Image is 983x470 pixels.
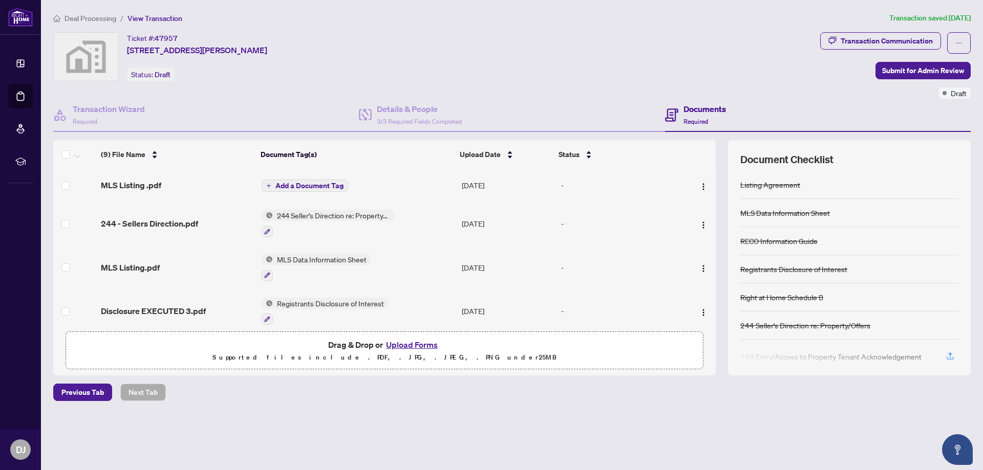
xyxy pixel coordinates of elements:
button: Add a Document Tag [262,179,348,192]
div: Transaction Communication [841,33,933,49]
td: [DATE] [458,202,557,245]
img: svg%3e [54,33,118,81]
span: Required [73,118,97,125]
button: Upload Forms [383,338,441,351]
img: Logo [699,183,708,191]
th: (9) File Name [97,140,257,169]
span: MLS Listing .pdf [101,179,161,191]
span: 244 Seller’s Direction re: Property/Offers [273,210,394,221]
article: Transaction saved [DATE] [889,12,971,24]
button: Next Tab [120,384,166,401]
button: Logo [695,215,712,232]
span: Drag & Drop or [328,338,441,351]
img: Status Icon [262,298,273,309]
button: Add a Document Tag [262,180,348,192]
h4: Details & People [377,103,462,115]
p: Supported files include .PDF, .JPG, .JPEG, .PNG under 25 MB [72,351,697,364]
span: Upload Date [460,149,501,160]
button: Logo [695,259,712,276]
img: Status Icon [262,210,273,221]
li: / [120,12,123,24]
div: - [561,218,677,229]
td: [DATE] [458,289,557,333]
div: - [561,262,677,273]
span: Registrants Disclosure of Interest [273,298,388,309]
th: Document Tag(s) [257,140,456,169]
div: MLS Data Information Sheet [740,207,830,218]
div: Right at Home Schedule B [740,292,823,303]
span: Drag & Drop orUpload FormsSupported files include .PDF, .JPG, .JPEG, .PNG under25MB [66,332,703,370]
div: - [561,305,677,317]
div: 244 Seller’s Direction re: Property/Offers [740,320,870,331]
img: logo [8,8,33,27]
span: Document Checklist [740,152,834,167]
span: (9) File Name [101,149,145,160]
button: Status IconMLS Data Information Sheet [262,254,371,281]
span: 3/3 Required Fields Completed [377,118,462,125]
img: Status Icon [262,254,273,265]
th: Status [554,140,678,169]
img: Logo [699,264,708,273]
img: Logo [699,308,708,317]
span: View Transaction [127,14,182,23]
span: Add a Document Tag [275,182,344,189]
span: MLS Data Information Sheet [273,254,371,265]
span: 244 - Sellers Direction.pdf [101,217,198,230]
img: Logo [699,221,708,229]
span: home [53,15,60,22]
div: Registrants Disclosure of Interest [740,263,847,275]
h4: Documents [683,103,726,115]
button: Logo [695,177,712,193]
h4: Transaction Wizard [73,103,145,115]
span: ellipsis [955,39,963,47]
button: Open asap [942,434,973,465]
span: 47957 [155,34,178,43]
span: Deal Processing [65,14,116,23]
span: plus [266,183,271,188]
button: Previous Tab [53,384,112,401]
button: Transaction Communication [820,32,941,50]
div: - [561,180,677,191]
span: Draft [951,87,967,99]
span: Required [683,118,708,125]
div: Status: [127,68,175,81]
button: Status Icon244 Seller’s Direction re: Property/Offers [262,210,394,237]
button: Logo [695,303,712,319]
th: Upload Date [456,140,554,169]
span: [STREET_ADDRESS][PERSON_NAME] [127,44,267,56]
span: Draft [155,70,170,79]
span: Previous Tab [61,384,104,400]
div: Ticket #: [127,32,178,44]
button: Status IconRegistrants Disclosure of Interest [262,298,388,325]
span: DJ [16,442,26,457]
td: [DATE] [458,169,557,202]
span: Disclosure EXECUTED 3.pdf [101,305,206,317]
button: Submit for Admin Review [875,62,971,79]
div: RECO Information Guide [740,235,818,247]
span: Status [559,149,580,160]
span: Submit for Admin Review [882,62,964,79]
span: MLS Listing.pdf [101,261,160,274]
div: Listing Agreement [740,179,800,190]
td: [DATE] [458,245,557,289]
